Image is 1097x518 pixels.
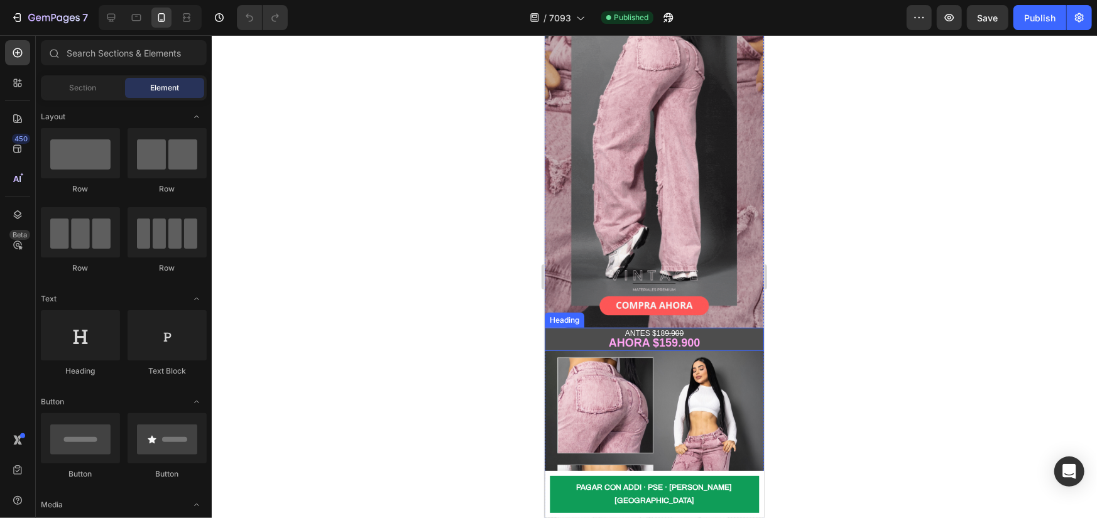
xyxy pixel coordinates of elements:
div: Open Intercom Messenger [1054,456,1084,487]
p: 7 [82,10,88,25]
span: Published [614,12,648,23]
span: Layout [41,111,65,122]
span: Section [70,82,97,94]
div: Undo/Redo [237,5,288,30]
span: Toggle open [187,392,207,412]
span: Toggle open [187,107,207,127]
div: 450 [12,134,30,144]
div: Publish [1024,11,1056,24]
div: Row [128,262,207,274]
div: Beta [9,230,30,240]
span: 7093 [549,11,571,24]
span: Save [978,13,998,23]
div: Heading [41,365,120,377]
span: Media [41,499,63,510]
div: Row [128,183,207,195]
input: Search Sections & Elements [41,40,207,65]
span: Button [41,396,64,407]
button: 7 [5,5,94,30]
div: Text Block [128,365,207,377]
span: Text [41,293,57,305]
div: Row [41,183,120,195]
div: Button [128,468,207,480]
span: Toggle open [187,289,207,309]
button: Publish [1013,5,1066,30]
span: / [543,11,547,24]
iframe: Design area [545,35,764,518]
div: Row [41,262,120,274]
span: Element [150,82,179,94]
div: Button [41,468,120,480]
button: Save [967,5,1008,30]
span: Toggle open [187,495,207,515]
